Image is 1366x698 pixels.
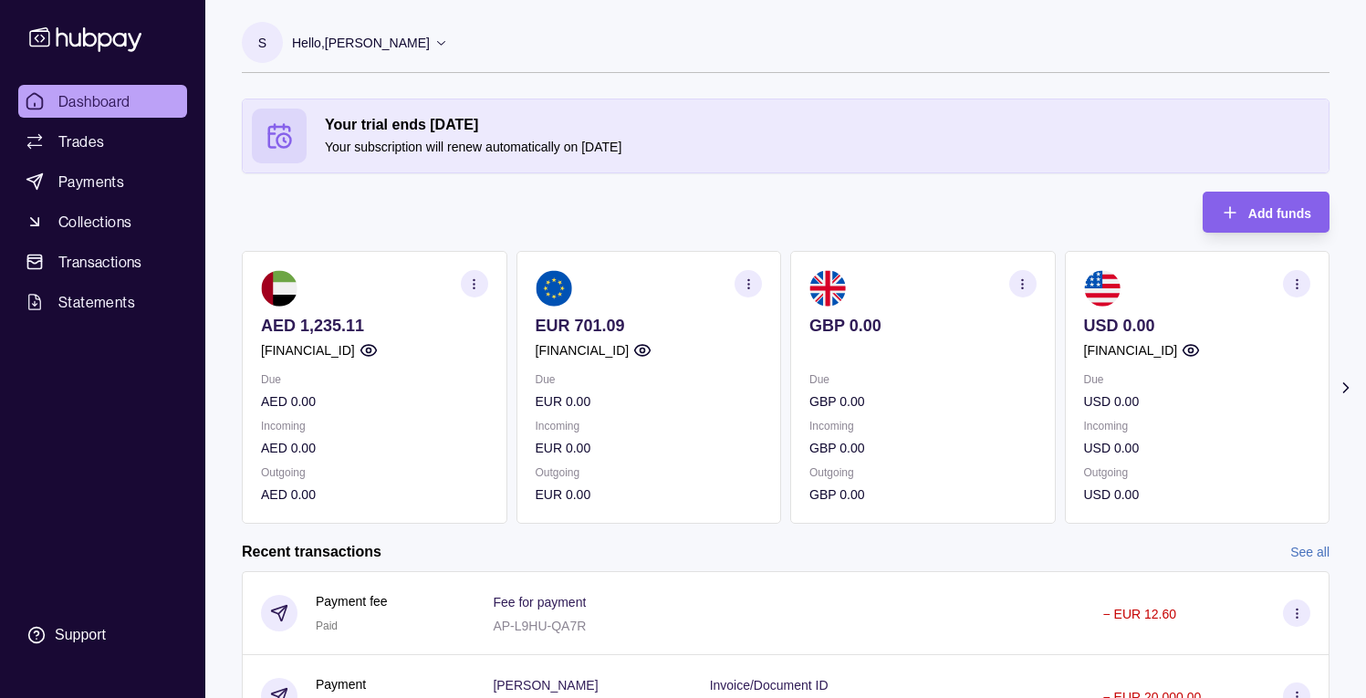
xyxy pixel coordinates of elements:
[1203,192,1330,233] button: Add funds
[1084,463,1311,483] p: Outgoing
[1103,607,1177,621] p: − EUR 12.60
[261,316,488,336] p: AED 1,235.11
[809,438,1037,458] p: GBP 0.00
[536,316,763,336] p: EUR 701.09
[261,370,488,390] p: Due
[325,115,1319,135] h2: Your trial ends [DATE]
[1084,270,1121,307] img: us
[1084,316,1311,336] p: USD 0.00
[809,270,846,307] img: gb
[809,316,1037,336] p: GBP 0.00
[58,130,104,152] span: Trades
[1084,391,1311,412] p: USD 0.00
[1084,484,1311,505] p: USD 0.00
[536,438,763,458] p: EUR 0.00
[18,85,187,118] a: Dashboard
[536,416,763,436] p: Incoming
[536,391,763,412] p: EUR 0.00
[58,171,124,193] span: Payments
[710,678,829,693] p: Invoice/Document ID
[1248,206,1311,221] span: Add funds
[58,90,130,112] span: Dashboard
[493,619,586,633] p: AP-L9HU-QA7R
[1084,370,1311,390] p: Due
[261,438,488,458] p: AED 0.00
[316,591,388,611] p: Payment fee
[536,370,763,390] p: Due
[18,125,187,158] a: Trades
[261,416,488,436] p: Incoming
[242,542,381,562] h2: Recent transactions
[258,33,266,53] p: S
[58,291,135,313] span: Statements
[18,165,187,198] a: Payments
[325,137,1319,157] p: Your subscription will renew automatically on [DATE]
[536,484,763,505] p: EUR 0.00
[1290,542,1330,562] a: See all
[536,270,572,307] img: eu
[292,33,430,53] p: Hello, [PERSON_NAME]
[18,286,187,318] a: Statements
[58,211,131,233] span: Collections
[18,616,187,654] a: Support
[18,245,187,278] a: Transactions
[809,463,1037,483] p: Outgoing
[1084,416,1311,436] p: Incoming
[261,463,488,483] p: Outgoing
[316,620,338,632] span: Paid
[261,391,488,412] p: AED 0.00
[316,674,366,694] p: Payment
[1084,438,1311,458] p: USD 0.00
[493,595,586,609] p: Fee for payment
[58,251,142,273] span: Transactions
[261,270,297,307] img: ae
[536,463,763,483] p: Outgoing
[809,370,1037,390] p: Due
[261,340,355,360] p: [FINANCIAL_ID]
[1084,340,1178,360] p: [FINANCIAL_ID]
[809,484,1037,505] p: GBP 0.00
[809,391,1037,412] p: GBP 0.00
[55,625,106,645] div: Support
[493,678,598,693] p: [PERSON_NAME]
[261,484,488,505] p: AED 0.00
[809,416,1037,436] p: Incoming
[18,205,187,238] a: Collections
[536,340,630,360] p: [FINANCIAL_ID]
